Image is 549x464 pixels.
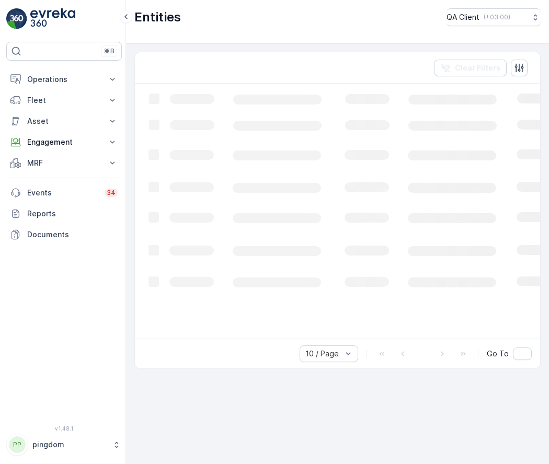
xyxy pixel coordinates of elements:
[30,8,75,29] img: logo_light-DOdMpM7g.png
[27,208,118,219] p: Reports
[27,95,101,106] p: Fleet
[32,439,107,450] p: pingdom
[27,74,101,85] p: Operations
[27,158,101,168] p: MRF
[6,203,122,224] a: Reports
[455,63,500,73] p: Clear Filters
[107,189,116,197] p: 34
[6,182,122,203] a: Events34
[6,153,122,173] button: MRF
[6,8,27,29] img: logo
[6,434,122,456] button: PPpingdom
[27,229,118,240] p: Documents
[9,436,26,453] div: PP
[6,224,122,245] a: Documents
[484,13,510,21] p: ( +03:00 )
[27,137,101,147] p: Engagement
[447,8,541,26] button: QA Client(+03:00)
[487,349,509,359] span: Go To
[6,132,122,153] button: Engagement
[134,9,181,26] p: Entities
[27,188,98,198] p: Events
[447,12,479,22] p: QA Client
[434,60,507,76] button: Clear Filters
[6,425,122,432] span: v 1.48.1
[6,111,122,132] button: Asset
[27,116,101,126] p: Asset
[104,47,115,55] p: ⌘B
[6,69,122,90] button: Operations
[6,90,122,111] button: Fleet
